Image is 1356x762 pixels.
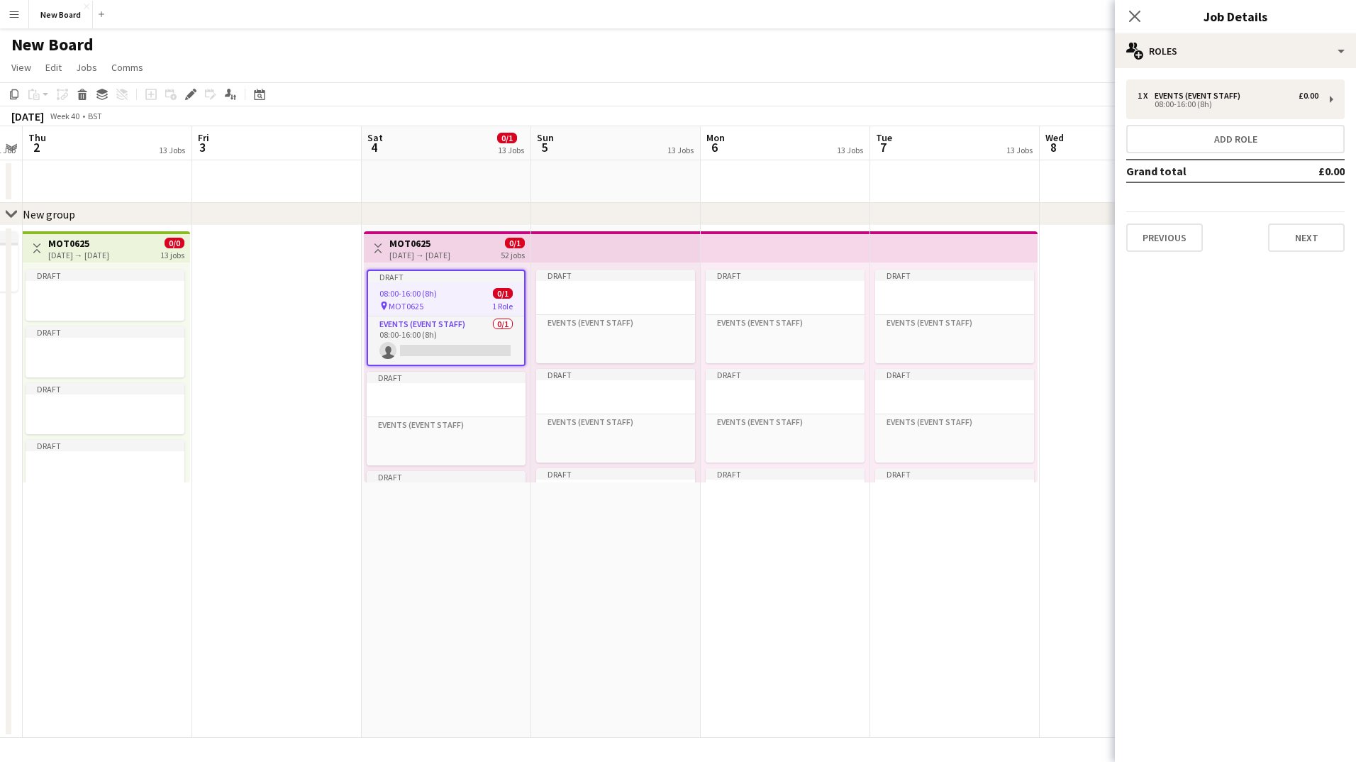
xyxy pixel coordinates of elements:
[1115,7,1356,26] h3: Job Details
[1126,223,1203,252] button: Previous
[29,1,93,28] button: New Board
[6,58,37,77] a: View
[11,109,44,123] div: [DATE]
[1115,34,1356,68] div: Roles
[111,61,143,74] span: Comms
[1138,101,1318,108] div: 08:00-16:00 (8h)
[106,58,149,77] a: Comms
[11,34,94,55] h1: New Board
[88,111,102,121] div: BST
[1126,125,1345,153] button: Add role
[47,111,82,121] span: Week 40
[23,207,75,221] div: New group
[70,58,103,77] a: Jobs
[1126,160,1277,182] td: Grand total
[1299,91,1318,101] div: £0.00
[45,61,62,74] span: Edit
[1268,223,1345,252] button: Next
[1155,91,1246,101] div: Events (Event Staff)
[76,61,97,74] span: Jobs
[1277,160,1345,182] td: £0.00
[1138,91,1155,101] div: 1 x
[40,58,67,77] a: Edit
[11,61,31,74] span: View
